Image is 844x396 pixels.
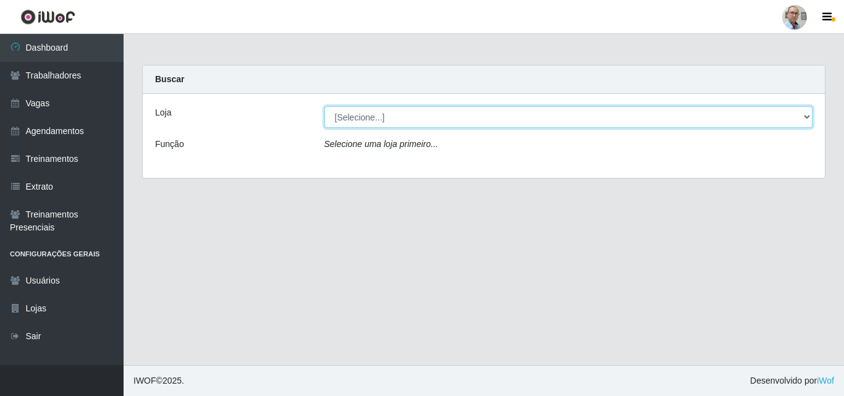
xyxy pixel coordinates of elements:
span: © 2025 . [133,374,184,387]
span: IWOF [133,376,156,385]
strong: Buscar [155,74,184,84]
img: CoreUI Logo [20,9,75,25]
label: Função [155,138,184,151]
label: Loja [155,106,171,119]
a: iWof [817,376,834,385]
span: Desenvolvido por [750,374,834,387]
i: Selecione uma loja primeiro... [324,139,438,149]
